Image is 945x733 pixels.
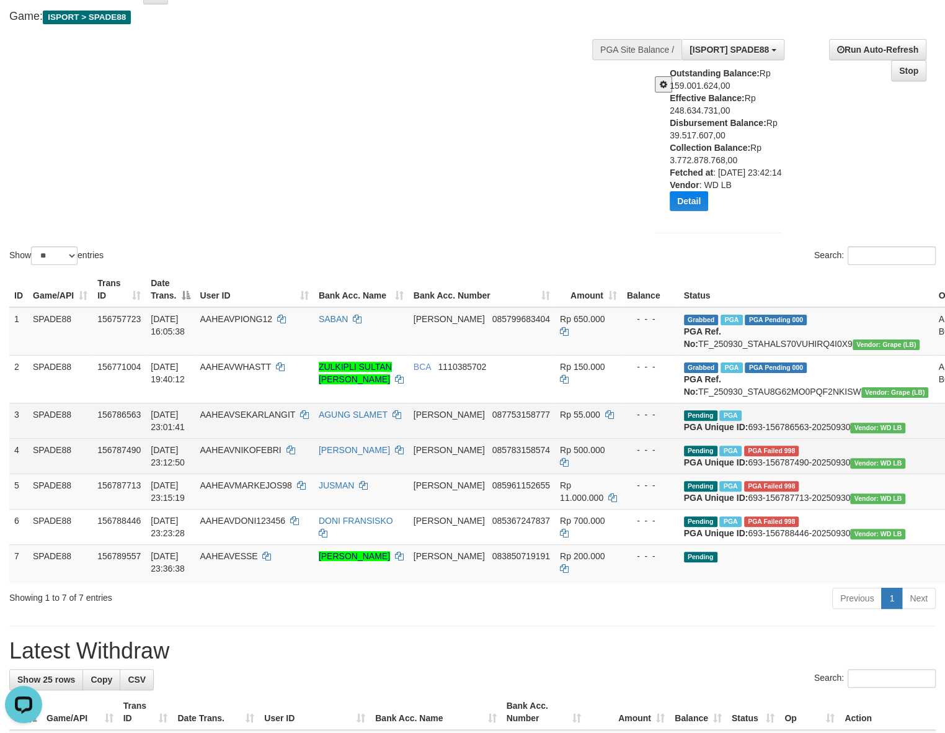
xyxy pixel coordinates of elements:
span: [DATE] 16:05:38 [151,314,185,336]
label: Search: [814,246,936,265]
th: Game/API: activate to sort column ascending [28,272,92,307]
th: Balance: activate to sort column ascending [670,695,727,730]
span: Vendor URL: https://dashboard.q2checkout.com/secure [853,340,920,350]
span: [DATE] 23:01:41 [151,410,185,432]
span: Rp 150.000 [560,362,605,372]
span: Marked by awxadri [719,516,741,527]
th: Balance [622,272,679,307]
th: Amount: activate to sort column ascending [586,695,670,730]
span: 156788446 [97,516,141,526]
span: 156787490 [97,445,141,455]
td: 7 [9,544,28,583]
span: [PERSON_NAME] [414,480,485,490]
td: SPADE88 [28,474,92,509]
span: BCA [414,362,431,372]
b: PGA Unique ID: [684,457,748,467]
span: [DATE] 23:23:28 [151,516,185,538]
select: Showentries [31,246,78,265]
span: Marked by awxadri [719,410,741,421]
th: Date Trans.: activate to sort column ascending [172,695,259,730]
th: Bank Acc. Number: activate to sort column ascending [502,695,587,730]
th: Bank Acc. Name: activate to sort column ascending [314,272,409,307]
td: 6 [9,509,28,544]
span: Marked by awxadri [719,481,741,492]
div: - - - [627,361,674,373]
td: SPADE88 [28,403,92,438]
th: Status: activate to sort column ascending [727,695,779,730]
span: AAHEAVMARKEJOS98 [200,480,291,490]
span: AAHEAVSEKARLANGIT [200,410,295,420]
td: SPADE88 [28,307,92,356]
th: Date Trans.: activate to sort column descending [146,272,195,307]
th: Bank Acc. Name: activate to sort column ascending [370,695,501,730]
td: TF_250930_STAU8G62MO0PQF2NKISW [679,355,934,403]
span: ISPORT > SPADE88 [43,11,131,24]
th: Op: activate to sort column ascending [779,695,840,730]
td: 4 [9,438,28,474]
span: Pending [684,481,717,492]
div: - - - [627,550,674,562]
td: 693-156788446-20250930 [679,509,934,544]
b: Outstanding Balance: [670,68,760,78]
a: [PERSON_NAME] [319,551,390,561]
span: AAHEAVWHASTT [200,362,271,372]
span: PGA Pending [745,315,807,325]
th: Amount: activate to sort column ascending [555,272,622,307]
a: DONI FRANSISKO [319,516,393,526]
td: SPADE88 [28,509,92,544]
span: [PERSON_NAME] [414,516,485,526]
span: Vendor URL: https://dashboard.q2checkout.com/secure [850,423,905,433]
span: Copy 083850719191 to clipboard [492,551,550,561]
a: ZULKIPLI SULTAN [PERSON_NAME] [319,362,392,384]
span: 156771004 [97,362,141,372]
th: Bank Acc. Number: activate to sort column ascending [409,272,555,307]
h1: Latest Withdraw [9,639,936,663]
th: ID [9,272,28,307]
a: 1 [881,588,902,609]
span: AAHEAVDONI123456 [200,516,285,526]
input: Search: [848,669,936,688]
b: Collection Balance: [670,143,750,153]
span: 156757723 [97,314,141,324]
b: PGA Ref. No: [684,374,721,397]
span: Copy 087753158777 to clipboard [492,410,550,420]
span: [PERSON_NAME] [414,410,485,420]
td: 1 [9,307,28,356]
span: [ISPORT] SPADE88 [690,45,769,55]
td: 3 [9,403,28,438]
td: TF_250930_STAHALS70VUHIRQ4I0X9 [679,307,934,356]
th: User ID: activate to sort column ascending [195,272,313,307]
div: - - - [627,515,674,527]
button: Detail [670,191,708,211]
a: CSV [120,669,154,690]
b: Vendor [670,180,699,190]
span: [PERSON_NAME] [414,445,485,455]
td: SPADE88 [28,438,92,474]
span: [DATE] 23:15:19 [151,480,185,503]
span: Rp 11.000.000 [560,480,603,503]
span: Rp 500.000 [560,445,605,455]
span: Marked by awxadri [721,362,742,373]
span: Copy [91,675,112,685]
button: Open LiveChat chat widget [5,5,42,42]
a: SABAN [319,314,348,324]
a: Next [902,588,936,609]
span: Pending [684,552,717,562]
div: - - - [627,408,674,421]
span: Show 25 rows [17,675,75,685]
span: PGA Error [744,516,799,527]
span: Vendor URL: https://dashboard.q2checkout.com/secure [850,529,905,539]
b: PGA Ref. No: [684,326,721,349]
b: PGA Unique ID: [684,422,748,432]
a: Run Auto-Refresh [829,39,926,60]
a: JUSMAN [319,480,355,490]
span: [PERSON_NAME] [414,314,485,324]
span: PGA Error [744,481,799,492]
div: Showing 1 to 7 of 7 entries [9,587,384,604]
th: Trans ID: activate to sort column ascending [92,272,146,307]
th: Trans ID: activate to sort column ascending [118,695,173,730]
span: PGA Error [744,446,799,456]
th: Action [840,695,936,730]
span: Copy 085367247837 to clipboard [492,516,550,526]
span: [DATE] 19:40:12 [151,362,185,384]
